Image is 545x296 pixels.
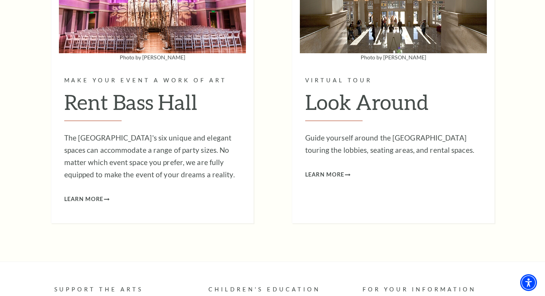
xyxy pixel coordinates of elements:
a: Learn More Look Around [305,170,351,180]
p: Make Your Event a Work of Art [64,76,241,85]
p: Virtual Tour [305,76,482,85]
p: Photo by [PERSON_NAME] [300,55,487,60]
h2: Rent Bass Hall [64,90,241,121]
p: Photo by [PERSON_NAME] [59,55,246,60]
p: Children's Education [208,285,337,294]
span: Learn More [305,170,345,180]
h2: Look Around [305,90,482,121]
p: Support the Arts [54,285,182,294]
span: Learn More [64,195,104,204]
div: Accessibility Menu [520,274,537,291]
p: Guide yourself around the [GEOGRAPHIC_DATA] touring the lobbies, seating areas, and rental spaces. [305,132,482,156]
p: The [GEOGRAPHIC_DATA]'s six unique and elegant spaces can accommodate a range of party sizes. No ... [64,132,241,181]
p: For Your Information [363,285,491,294]
a: Learn More Rent Bass Hall [64,195,110,204]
